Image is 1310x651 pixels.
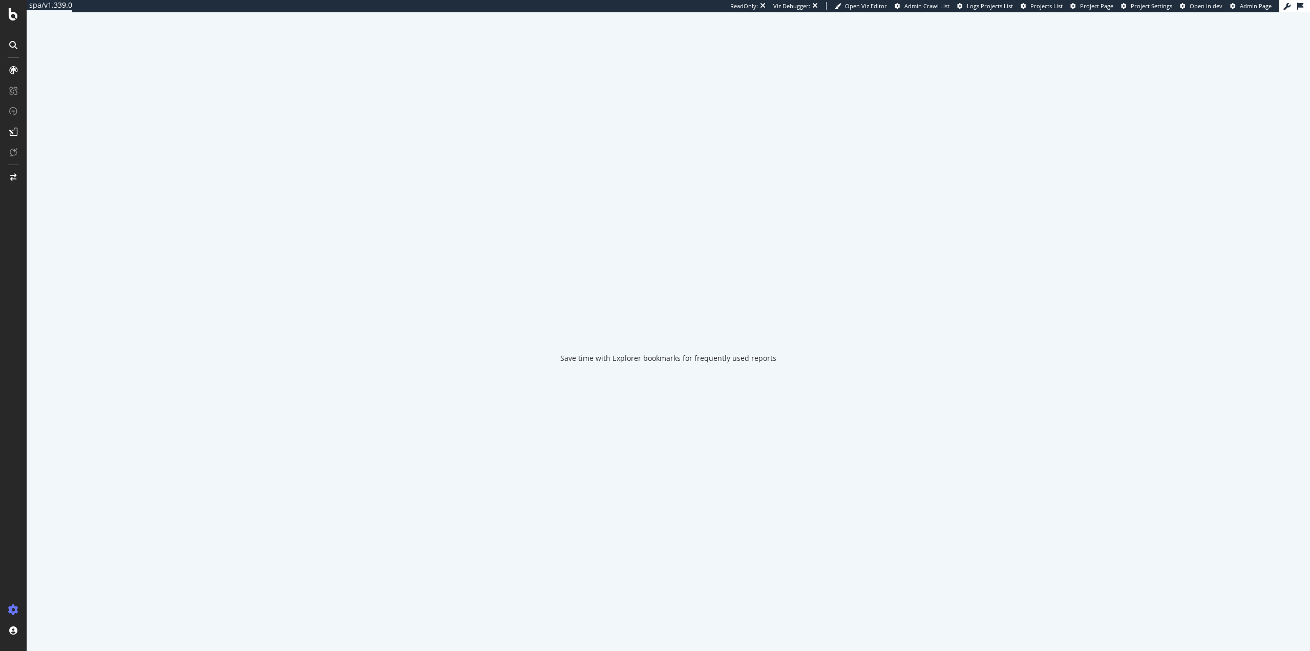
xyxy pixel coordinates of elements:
a: Projects List [1021,2,1063,10]
a: Project Page [1070,2,1113,10]
div: ReadOnly: [730,2,758,10]
span: Admin Page [1240,2,1272,10]
a: Project Settings [1121,2,1172,10]
a: Logs Projects List [957,2,1013,10]
span: Project Settings [1131,2,1172,10]
div: Save time with Explorer bookmarks for frequently used reports [560,353,776,363]
a: Open in dev [1180,2,1222,10]
span: Logs Projects List [967,2,1013,10]
a: Admin Crawl List [895,2,949,10]
a: Open Viz Editor [835,2,887,10]
span: Admin Crawl List [904,2,949,10]
span: Open Viz Editor [845,2,887,10]
span: Projects List [1030,2,1063,10]
a: Admin Page [1230,2,1272,10]
span: Open in dev [1190,2,1222,10]
div: Viz Debugger: [773,2,810,10]
span: Project Page [1080,2,1113,10]
div: animation [631,300,705,337]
